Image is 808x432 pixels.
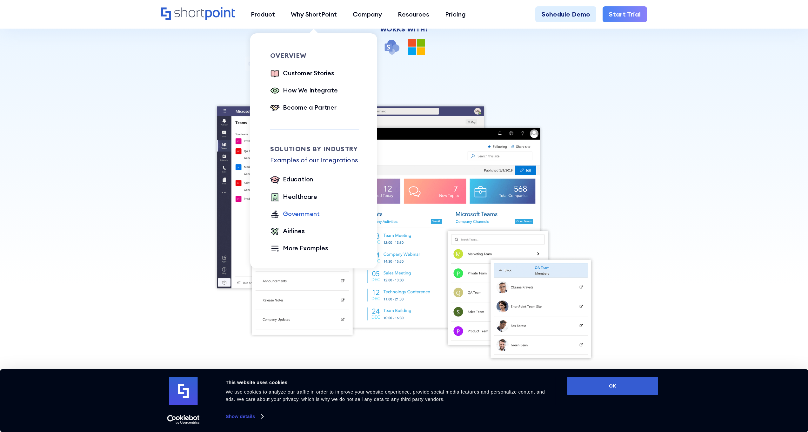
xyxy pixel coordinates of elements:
[270,192,317,203] a: Healthcare
[283,226,304,236] div: Airlines
[285,26,523,32] div: Works With:
[251,10,275,19] div: Product
[445,10,466,19] div: Pricing
[283,85,338,95] div: How We Integrate
[270,209,320,220] a: Government
[291,10,337,19] div: Why ShortPoint
[283,103,337,112] div: Become a Partner
[408,39,425,56] img: Microsoft 365 logo
[270,155,359,165] p: Examples of our Integrations
[161,7,235,21] a: Home
[270,103,337,113] a: Become a Partner
[283,6,345,22] a: Why ShortPoint
[283,209,320,219] div: Government
[283,192,317,201] div: Healthcare
[535,6,596,22] a: Schedule Demo
[270,146,359,152] div: Solutions by Industry
[226,389,545,402] span: We use cookies to analyze our traffic in order to improve your website experience, provide social...
[270,174,313,185] a: Education
[603,6,647,22] a: Start Trial
[283,68,334,78] div: Customer Stories
[270,226,304,237] a: Airlines
[384,39,400,56] img: SharePoint icon
[283,174,313,184] div: Education
[283,243,328,253] div: More Examples
[226,379,553,386] div: This website uses cookies
[169,377,198,405] img: logo
[156,415,211,424] a: Usercentrics Cookiebot - opens in a new window
[398,10,429,19] div: Resources
[270,243,328,254] a: More Examples
[567,377,658,395] button: OK
[437,6,474,22] a: Pricing
[243,6,283,22] a: Product
[390,6,437,22] a: Resources
[353,10,382,19] div: Company
[345,6,390,22] a: Company
[270,68,334,79] a: Customer Stories
[270,85,338,96] a: How We Integrate
[270,52,359,59] div: Overview
[226,412,263,421] a: Show details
